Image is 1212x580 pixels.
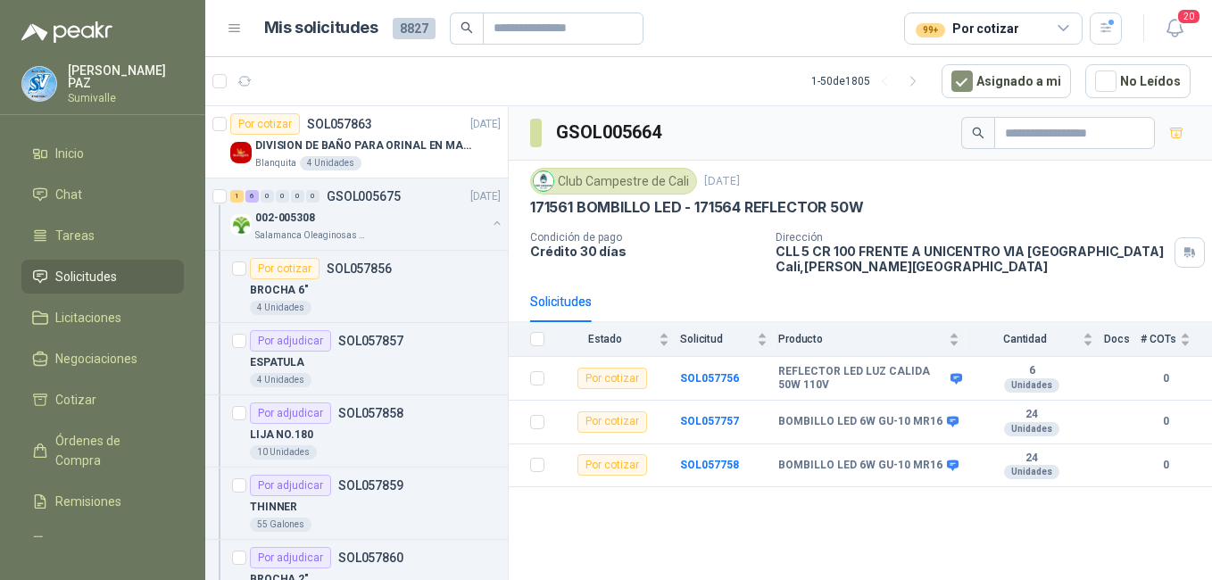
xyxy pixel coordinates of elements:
div: 4 Unidades [300,156,361,170]
div: Por cotizar [250,258,320,279]
div: Unidades [1004,422,1059,436]
b: 6 [970,364,1093,378]
b: 0 [1141,413,1191,430]
a: Por adjudicarSOL057858LIJA NO.18010 Unidades [205,395,508,468]
div: 6 [245,190,259,203]
span: Cantidad [970,333,1079,345]
th: Estado [555,322,680,357]
p: Sumivalle [68,93,184,104]
div: Por adjudicar [250,547,331,568]
b: 24 [970,408,1093,422]
p: THINNER [250,499,297,516]
span: Tareas [55,226,95,245]
a: Tareas [21,219,184,253]
img: Company Logo [230,214,252,236]
span: Remisiones [55,492,121,511]
a: Por adjudicarSOL057859THINNER55 Galones [205,468,508,540]
span: search [461,21,473,34]
a: SOL057757 [680,415,739,427]
div: Por adjudicar [250,402,331,424]
a: SOL057756 [680,372,739,385]
p: 002-005308 [255,210,315,227]
th: Solicitud [680,322,778,357]
p: SOL057856 [327,262,392,275]
a: SOL057758 [680,459,739,471]
p: [DATE] [470,116,501,133]
span: Estado [555,333,655,345]
button: 20 [1158,12,1191,45]
a: Inicio [21,137,184,170]
span: search [972,127,984,139]
p: SOL057860 [338,551,403,564]
p: Blanquita [255,156,296,170]
b: BOMBILLO LED 6W GU-10 MR16 [778,459,942,473]
img: Company Logo [534,171,553,191]
p: SOL057858 [338,407,403,419]
span: Chat [55,185,82,204]
div: Por adjudicar [250,330,331,352]
b: BOMBILLO LED 6W GU-10 MR16 [778,415,942,429]
th: Docs [1104,322,1141,357]
p: [PERSON_NAME] PAZ [68,64,184,89]
p: SOL057863 [307,118,372,130]
p: Dirección [776,231,1167,244]
p: CLL 5 CR 100 FRENTE A UNICENTRO VIA [GEOGRAPHIC_DATA] Cali , [PERSON_NAME][GEOGRAPHIC_DATA] [776,244,1167,274]
p: SOL057859 [338,479,403,492]
span: # COTs [1141,333,1176,345]
a: Negociaciones [21,342,184,376]
span: Negociaciones [55,349,137,369]
p: 171561 BOMBILLO LED - 171564 REFLECTOR 50W [530,198,863,217]
img: Company Logo [22,67,56,101]
a: Remisiones [21,485,184,518]
div: 99+ [916,23,945,37]
b: 0 [1141,370,1191,387]
th: Cantidad [970,322,1104,357]
div: 4 Unidades [250,301,311,315]
p: LIJA NO.180 [250,427,313,443]
a: Órdenes de Compra [21,424,184,477]
div: 0 [261,190,274,203]
span: Cotizar [55,390,96,410]
div: Por cotizar [577,411,647,433]
div: 55 Galones [250,518,311,532]
span: Órdenes de Compra [55,431,167,470]
p: Condición de pago [530,231,761,244]
img: Logo peakr [21,21,112,43]
p: ESPATULA [250,354,304,371]
div: Por cotizar [577,454,647,476]
div: 0 [291,190,304,203]
th: Producto [778,322,970,357]
p: DIVISION DE BAÑO PARA ORINAL EN MADERA O PLASTICA [255,137,477,154]
b: 24 [970,452,1093,466]
div: 10 Unidades [250,445,317,460]
span: Configuración [55,533,134,552]
p: BROCHA 6" [250,282,309,299]
p: Salamanca Oleaginosas SAS [255,228,368,243]
div: 4 Unidades [250,373,311,387]
div: 1 - 50 de 1805 [811,67,927,95]
span: 20 [1176,8,1201,25]
h1: Mis solicitudes [264,15,378,41]
a: Licitaciones [21,301,184,335]
th: # COTs [1141,322,1212,357]
p: [DATE] [470,188,501,205]
button: Asignado a mi [942,64,1071,98]
a: Solicitudes [21,260,184,294]
div: 0 [276,190,289,203]
div: Unidades [1004,465,1059,479]
a: Configuración [21,526,184,559]
div: 0 [306,190,320,203]
div: Por adjudicar [250,475,331,496]
h3: GSOL005664 [556,119,664,146]
div: Por cotizar [916,19,1018,38]
p: Crédito 30 días [530,244,761,259]
span: Inicio [55,144,84,163]
span: Solicitudes [55,267,117,286]
div: Unidades [1004,378,1059,393]
span: Solicitud [680,333,753,345]
a: Chat [21,178,184,211]
a: Por adjudicarSOL057857ESPATULA4 Unidades [205,323,508,395]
